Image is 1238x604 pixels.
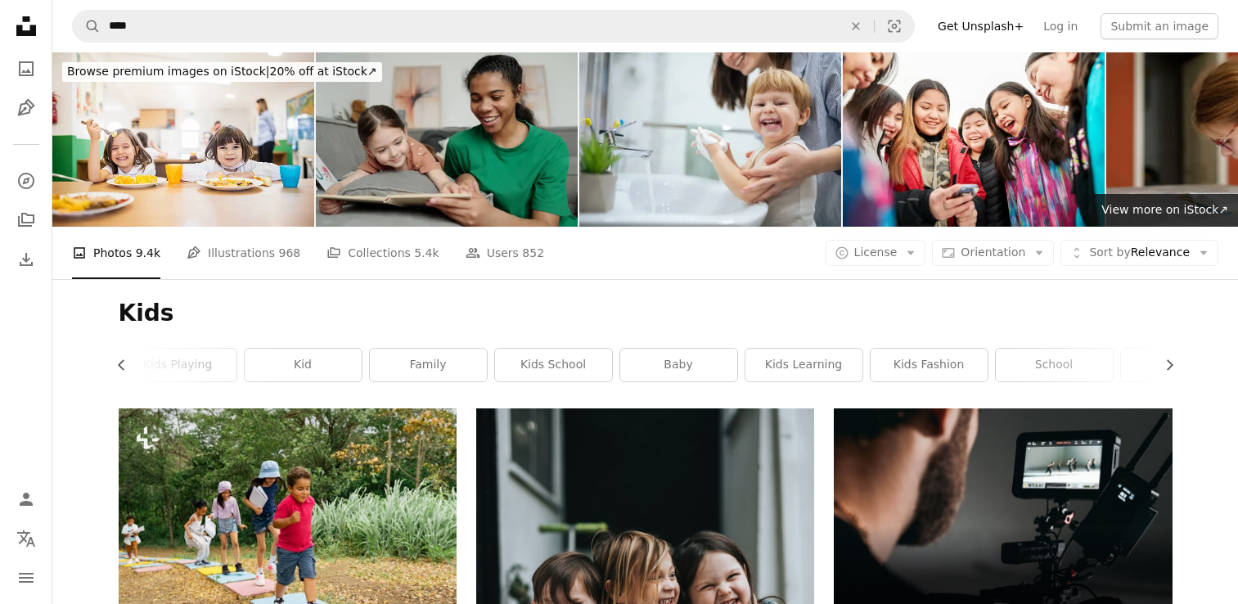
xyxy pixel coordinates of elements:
[10,52,43,85] a: Photos
[72,10,915,43] form: Find visuals sitewide
[996,349,1113,381] a: school
[1089,245,1190,261] span: Relevance
[52,52,392,92] a: Browse premium images on iStock|20% off at iStock↗
[1092,194,1238,227] a: View more on iStock↗
[119,299,1173,328] h1: Kids
[119,513,457,528] a: a group of children playing a game of mini golf
[620,349,737,381] a: baby
[119,349,137,381] button: scroll list to the left
[187,227,300,279] a: Illustrations 968
[1089,246,1130,259] span: Sort by
[67,65,377,78] span: 20% off at iStock ↗
[495,349,612,381] a: kids school
[316,52,578,227] img: Sitter reading book to cute little girl
[932,240,1054,266] button: Orientation
[1101,13,1218,39] button: Submit an image
[1033,13,1087,39] a: Log in
[1101,203,1228,216] span: View more on iStock ↗
[579,52,841,227] img: Happy toddler washing his little hands with the help of mom.
[10,483,43,516] a: Log in / Sign up
[10,561,43,594] button: Menu
[1121,349,1238,381] a: children
[843,52,1105,227] img: This new game is so much fun
[826,240,926,266] button: License
[928,13,1033,39] a: Get Unsplash+
[10,92,43,124] a: Illustrations
[52,52,314,227] img: Happy Kids Enjoying School Lunch
[961,246,1025,259] span: Orientation
[10,243,43,276] a: Download History
[466,227,544,279] a: Users 852
[73,11,101,42] button: Search Unsplash
[10,522,43,555] button: Language
[279,244,301,262] span: 968
[67,65,269,78] span: Browse premium images on iStock |
[414,244,439,262] span: 5.4k
[871,349,988,381] a: kids fashion
[326,227,439,279] a: Collections 5.4k
[522,244,544,262] span: 852
[838,11,874,42] button: Clear
[10,165,43,197] a: Explore
[10,204,43,237] a: Collections
[245,349,362,381] a: kid
[875,11,914,42] button: Visual search
[1060,240,1218,266] button: Sort byRelevance
[1155,349,1173,381] button: scroll list to the right
[370,349,487,381] a: family
[745,349,862,381] a: kids learning
[854,246,898,259] span: License
[119,349,236,381] a: kids playing
[10,10,43,46] a: Home — Unsplash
